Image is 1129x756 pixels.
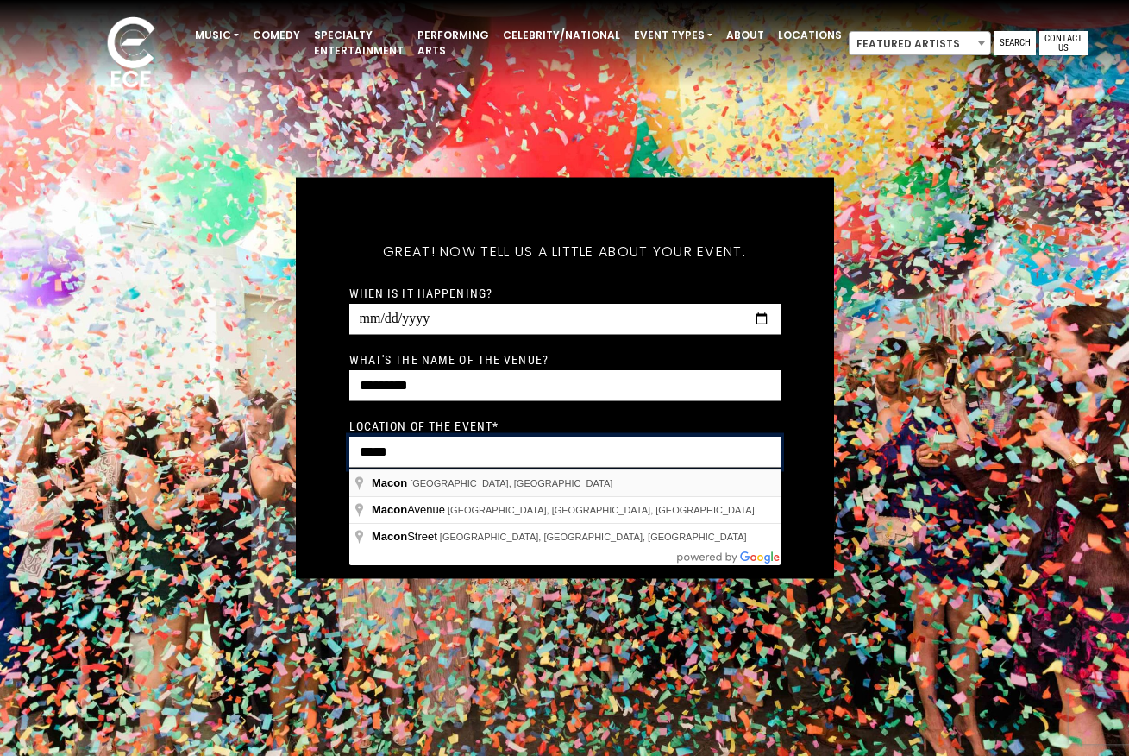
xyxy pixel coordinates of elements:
a: About [719,21,771,50]
a: Locations [771,21,849,50]
span: Macon [372,530,407,543]
label: When is it happening? [349,286,493,301]
h5: Great! Now tell us a little about your event. [349,221,781,283]
a: Specialty Entertainment [307,21,411,66]
a: Performing Arts [411,21,496,66]
a: Music [188,21,246,50]
label: Location of the event [349,419,499,434]
span: Macon [372,503,407,516]
a: Contact Us [1039,31,1088,55]
a: Search [994,31,1036,55]
span: Avenue [372,503,448,516]
span: Featured Artists [850,32,990,56]
span: Macon [372,476,407,489]
a: Celebrity/National [496,21,627,50]
span: Featured Artists [849,31,991,55]
span: [GEOGRAPHIC_DATA], [GEOGRAPHIC_DATA] [410,478,612,488]
a: Event Types [627,21,719,50]
span: [GEOGRAPHIC_DATA], [GEOGRAPHIC_DATA], [GEOGRAPHIC_DATA] [448,505,755,515]
span: [GEOGRAPHIC_DATA], [GEOGRAPHIC_DATA], [GEOGRAPHIC_DATA] [440,532,747,542]
a: Comedy [246,21,307,50]
label: What's the name of the venue? [349,352,549,368]
img: ece_new_logo_whitev2-1.png [88,12,174,96]
span: Street [372,530,440,543]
